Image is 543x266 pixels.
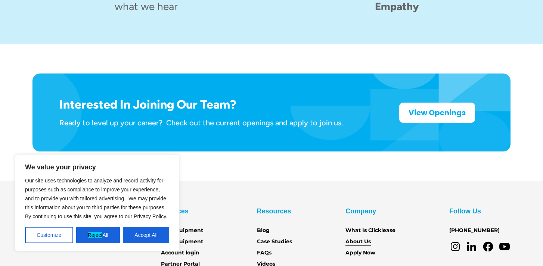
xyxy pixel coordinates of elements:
[345,249,375,257] a: Apply Now
[399,103,475,123] a: View Openings
[25,163,169,172] p: We value your privacy
[449,226,500,235] a: [PHONE_NUMBER]
[345,226,395,235] a: What Is Clicklease
[161,238,203,246] a: Sell Equipment
[25,178,167,219] span: Our site uses technologies to analyze and record activity for purposes such as compliance to impr...
[25,227,73,243] button: Customize
[257,226,270,235] a: Blog
[123,227,169,243] button: Accept All
[409,107,466,118] strong: View Openings
[76,227,120,243] button: Reject All
[15,155,179,251] div: We value your privacy
[59,118,343,128] div: Ready to level up your career? Check out the current openings and apply to join us.
[161,249,199,257] a: Account login
[449,205,481,217] div: Follow Us
[345,238,371,246] a: About Us
[59,97,343,112] h1: Interested In Joining Our Team?
[257,249,271,257] a: FAQs
[257,238,292,246] a: Case Studies
[161,226,203,235] a: Get Equipment
[345,205,376,217] div: Company
[88,232,103,238] multi-find-1-extension: highlighted by Multi Find
[257,205,291,217] div: Resources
